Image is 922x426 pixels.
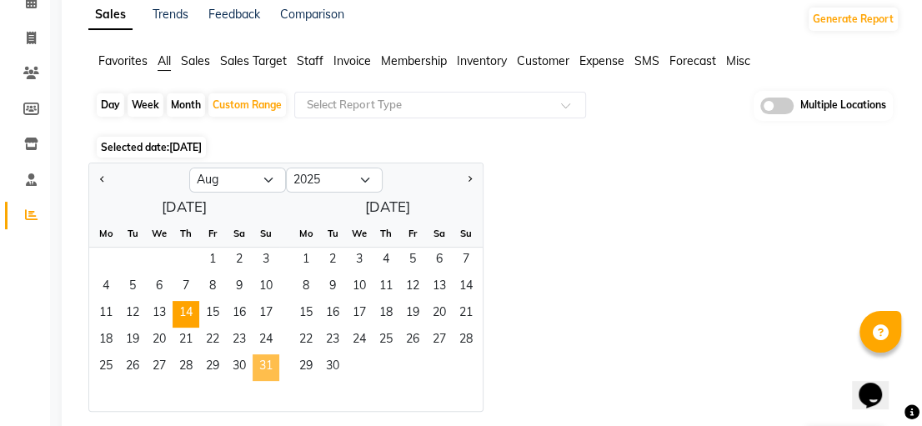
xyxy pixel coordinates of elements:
div: Friday, September 19, 2025 [399,301,426,328]
div: Sa [426,220,453,247]
div: Thursday, August 14, 2025 [173,301,199,328]
div: Friday, September 5, 2025 [399,248,426,274]
span: 18 [373,301,399,328]
div: Su [253,220,279,247]
button: Generate Report [809,8,898,31]
span: 3 [346,248,373,274]
span: 10 [346,274,373,301]
div: Friday, August 22, 2025 [199,328,226,354]
span: 24 [253,328,279,354]
div: Friday, September 26, 2025 [399,328,426,354]
div: Monday, August 11, 2025 [93,301,119,328]
span: 21 [453,301,479,328]
span: 29 [199,354,226,381]
span: 6 [426,248,453,274]
span: 3 [253,248,279,274]
span: 12 [399,274,426,301]
div: Sunday, August 10, 2025 [253,274,279,301]
span: Sales [181,53,210,68]
div: Tuesday, September 9, 2025 [319,274,346,301]
span: 5 [119,274,146,301]
span: 20 [426,301,453,328]
div: Saturday, August 9, 2025 [226,274,253,301]
div: Wednesday, August 27, 2025 [146,354,173,381]
div: Friday, August 29, 2025 [199,354,226,381]
div: Tu [119,220,146,247]
div: We [346,220,373,247]
div: Fr [199,220,226,247]
span: 15 [199,301,226,328]
div: Sunday, September 21, 2025 [453,301,479,328]
div: Monday, September 29, 2025 [293,354,319,381]
div: Month [167,93,205,117]
span: 28 [173,354,199,381]
span: 15 [293,301,319,328]
div: Saturday, September 6, 2025 [426,248,453,274]
button: Previous month [96,167,109,193]
div: Thursday, September 18, 2025 [373,301,399,328]
span: 5 [399,248,426,274]
span: 21 [173,328,199,354]
span: 27 [146,354,173,381]
span: 12 [119,301,146,328]
span: 23 [226,328,253,354]
div: Sunday, September 28, 2025 [453,328,479,354]
span: 4 [93,274,119,301]
div: Saturday, September 13, 2025 [426,274,453,301]
span: Invoice [333,53,371,68]
span: Sales Target [220,53,287,68]
div: Sa [226,220,253,247]
span: 8 [293,274,319,301]
span: Selected date: [97,137,206,158]
div: Tuesday, August 5, 2025 [119,274,146,301]
div: Sunday, August 3, 2025 [253,248,279,274]
span: Multiple Locations [800,98,886,114]
div: Thursday, August 7, 2025 [173,274,199,301]
span: 10 [253,274,279,301]
span: All [158,53,171,68]
a: Feedback [208,7,260,22]
div: Week [128,93,163,117]
span: 30 [226,354,253,381]
div: Tuesday, September 23, 2025 [319,328,346,354]
div: Monday, September 1, 2025 [293,248,319,274]
select: Select year [286,168,383,193]
div: Monday, August 4, 2025 [93,274,119,301]
div: Sunday, September 7, 2025 [453,248,479,274]
div: Friday, September 12, 2025 [399,274,426,301]
div: Wednesday, August 6, 2025 [146,274,173,301]
div: Saturday, August 30, 2025 [226,354,253,381]
span: 24 [346,328,373,354]
div: Sunday, August 24, 2025 [253,328,279,354]
span: 11 [373,274,399,301]
div: Monday, August 25, 2025 [93,354,119,381]
span: 2 [319,248,346,274]
span: Inventory [457,53,507,68]
div: Friday, August 1, 2025 [199,248,226,274]
span: 7 [453,248,479,274]
div: Thursday, September 11, 2025 [373,274,399,301]
span: Staff [297,53,323,68]
span: 8 [199,274,226,301]
div: Custom Range [208,93,286,117]
div: Monday, September 22, 2025 [293,328,319,354]
div: Tuesday, September 2, 2025 [319,248,346,274]
span: 4 [373,248,399,274]
span: 25 [373,328,399,354]
span: 22 [199,328,226,354]
span: 29 [293,354,319,381]
div: Th [173,220,199,247]
div: Saturday, August 23, 2025 [226,328,253,354]
div: Tuesday, September 30, 2025 [319,354,346,381]
div: Saturday, September 20, 2025 [426,301,453,328]
div: Mo [293,220,319,247]
div: Sunday, August 31, 2025 [253,354,279,381]
div: Thursday, September 25, 2025 [373,328,399,354]
div: Wednesday, September 3, 2025 [346,248,373,274]
span: 13 [426,274,453,301]
div: Saturday, August 16, 2025 [226,301,253,328]
span: 13 [146,301,173,328]
div: Thursday, September 4, 2025 [373,248,399,274]
span: 18 [93,328,119,354]
div: Saturday, September 27, 2025 [426,328,453,354]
